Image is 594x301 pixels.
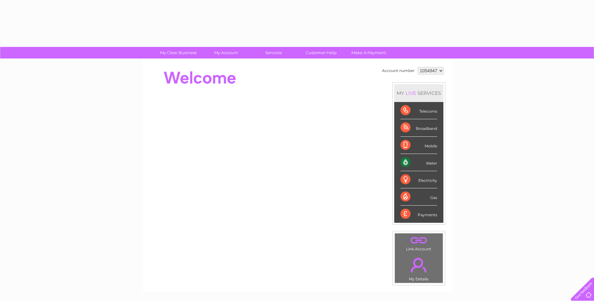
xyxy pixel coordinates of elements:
div: Broadband [400,119,437,136]
div: Electricity [400,171,437,188]
td: Account number [380,65,416,76]
a: My Account [200,47,252,59]
div: Mobile [400,137,437,154]
td: My Details [395,253,443,283]
div: Payments [400,206,437,222]
a: Customer Help [295,47,347,59]
a: My Clear Business [152,47,204,59]
td: Link Account [395,233,443,253]
a: Make A Payment [343,47,395,59]
div: Gas [400,188,437,206]
div: MY SERVICES [394,84,443,102]
div: Telecoms [400,102,437,119]
div: Water [400,154,437,171]
div: LIVE [404,90,417,96]
a: . [396,254,441,276]
a: . [396,235,441,246]
a: Services [248,47,299,59]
